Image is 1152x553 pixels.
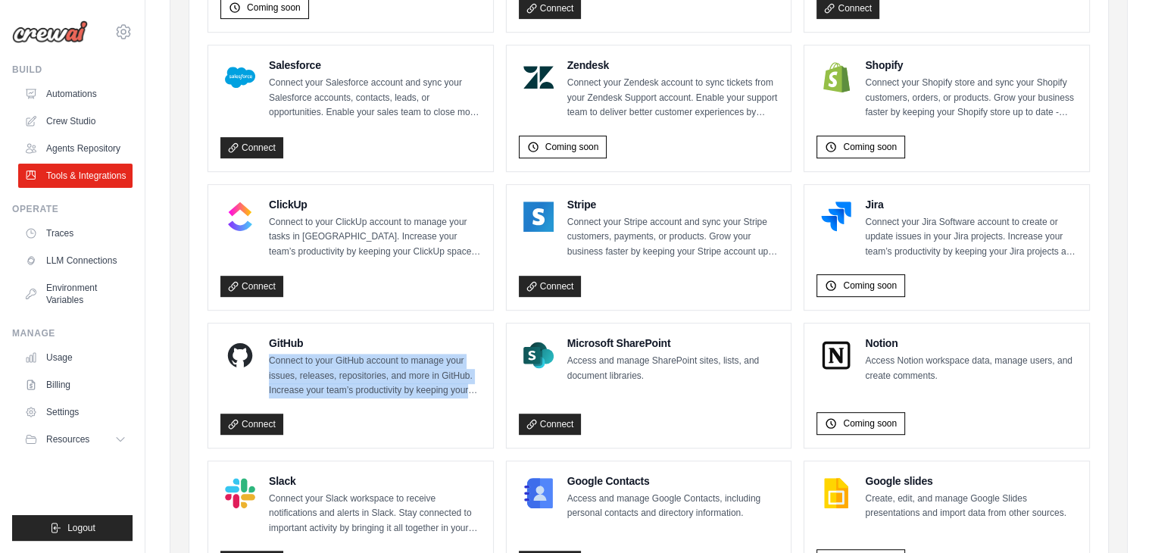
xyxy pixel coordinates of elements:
[865,473,1077,489] h4: Google slides
[865,76,1077,120] p: Connect your Shopify store and sync your Shopify customers, orders, or products. Grow your busine...
[18,345,133,370] a: Usage
[523,478,554,508] img: Google Contacts Logo
[567,336,779,351] h4: Microsoft SharePoint
[865,58,1077,73] h4: Shopify
[519,414,582,435] a: Connect
[567,354,779,383] p: Access and manage SharePoint sites, lists, and document libraries.
[269,76,481,120] p: Connect your Salesforce account and sync your Salesforce accounts, contacts, leads, or opportunit...
[18,276,133,312] a: Environment Variables
[18,248,133,273] a: LLM Connections
[12,515,133,541] button: Logout
[843,417,897,430] span: Coming soon
[821,62,851,92] img: Shopify Logo
[523,62,554,92] img: Zendesk Logo
[865,492,1077,521] p: Create, edit, and manage Google Slides presentations and import data from other sources.
[220,414,283,435] a: Connect
[269,336,481,351] h4: GitHub
[46,433,89,445] span: Resources
[225,478,255,508] img: Slack Logo
[821,202,851,232] img: Jira Logo
[843,141,897,153] span: Coming soon
[225,62,255,92] img: Salesforce Logo
[523,202,554,232] img: Stripe Logo
[269,215,481,260] p: Connect to your ClickUp account to manage your tasks in [GEOGRAPHIC_DATA]. Increase your team’s p...
[269,354,481,398] p: Connect to your GitHub account to manage your issues, releases, repositories, and more in GitHub....
[269,197,481,212] h4: ClickUp
[12,203,133,215] div: Operate
[269,473,481,489] h4: Slack
[18,427,133,451] button: Resources
[865,336,1077,351] h4: Notion
[821,340,851,370] img: Notion Logo
[821,478,851,508] img: Google slides Logo
[269,492,481,536] p: Connect your Slack workspace to receive notifications and alerts in Slack. Stay connected to impo...
[225,202,255,232] img: ClickUp Logo
[567,197,779,212] h4: Stripe
[865,197,1077,212] h4: Jira
[18,82,133,106] a: Automations
[220,276,283,297] a: Connect
[519,276,582,297] a: Connect
[18,373,133,397] a: Billing
[523,340,554,370] img: Microsoft SharePoint Logo
[567,473,779,489] h4: Google Contacts
[12,64,133,76] div: Build
[18,164,133,188] a: Tools & Integrations
[269,58,481,73] h4: Salesforce
[865,354,1077,383] p: Access Notion workspace data, manage users, and create comments.
[220,137,283,158] a: Connect
[545,141,599,153] span: Coming soon
[18,136,133,161] a: Agents Repository
[567,492,779,521] p: Access and manage Google Contacts, including personal contacts and directory information.
[18,109,133,133] a: Crew Studio
[18,221,133,245] a: Traces
[567,215,779,260] p: Connect your Stripe account and sync your Stripe customers, payments, or products. Grow your busi...
[18,400,133,424] a: Settings
[843,280,897,292] span: Coming soon
[567,76,779,120] p: Connect your Zendesk account to sync tickets from your Zendesk Support account. Enable your suppo...
[247,2,301,14] span: Coming soon
[567,58,779,73] h4: Zendesk
[12,327,133,339] div: Manage
[67,522,95,534] span: Logout
[12,20,88,43] img: Logo
[225,340,255,370] img: GitHub Logo
[865,215,1077,260] p: Connect your Jira Software account to create or update issues in your Jira projects. Increase you...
